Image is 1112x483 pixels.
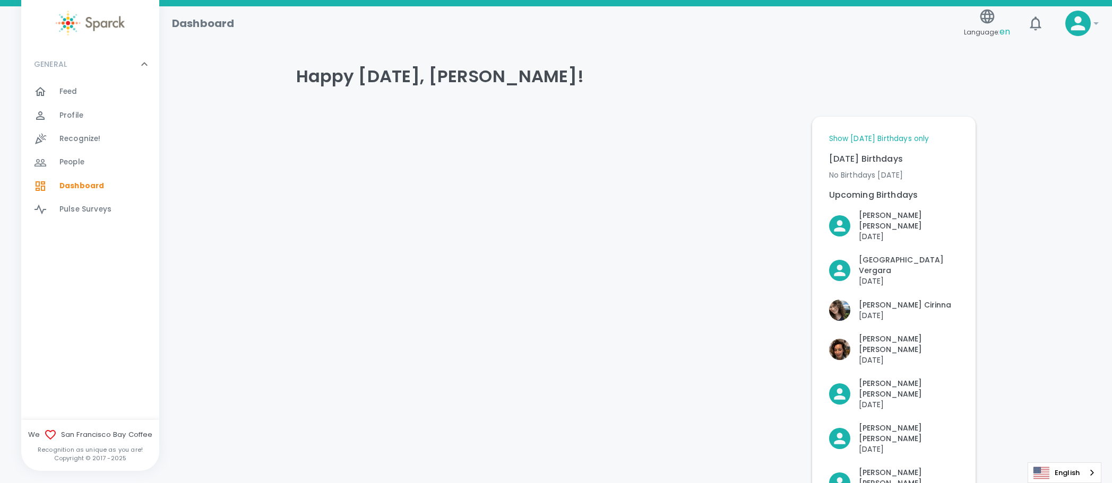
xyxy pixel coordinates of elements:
[859,378,959,399] p: [PERSON_NAME] [PERSON_NAME]
[296,66,976,87] h4: Happy [DATE], [PERSON_NAME]!
[21,198,159,221] a: Pulse Surveys
[859,310,951,321] p: [DATE]
[59,134,101,144] span: Recognize!
[829,378,959,410] button: Click to Recognize!
[59,204,111,215] span: Pulse Surveys
[859,423,959,444] p: [PERSON_NAME] [PERSON_NAME]
[829,134,929,144] a: Show [DATE] Birthdays only
[859,355,959,365] p: [DATE]
[821,414,959,454] div: Click to Recognize!
[821,370,959,410] div: Click to Recognize!
[859,333,959,355] p: [PERSON_NAME] [PERSON_NAME]
[21,80,159,103] a: Feed
[859,399,959,410] p: [DATE]
[21,174,159,198] a: Dashboard
[829,339,850,360] img: Picture of Nicole Perry
[1028,462,1101,483] div: Language
[964,25,1010,39] span: Language:
[859,276,959,286] p: [DATE]
[829,300,951,321] button: Click to Recognize!
[59,110,83,121] span: Profile
[999,25,1010,38] span: en
[829,210,959,242] button: Click to Recognize!
[859,254,959,276] p: [GEOGRAPHIC_DATA] Vergara
[829,153,959,165] p: [DATE] Birthdays
[59,157,84,168] span: People
[829,333,959,365] button: Click to Recognize!
[960,5,1014,42] button: Language:en
[1028,462,1101,483] aside: Language selected: English
[821,201,959,242] div: Click to Recognize!
[21,48,159,80] div: GENERAL
[21,151,159,174] a: People
[821,246,959,286] div: Click to Recognize!
[21,445,159,454] p: Recognition as unique as you are!
[859,444,959,454] p: [DATE]
[21,104,159,127] a: Profile
[829,170,959,180] p: No Birthdays [DATE]
[21,127,159,151] a: Recognize!
[59,86,77,97] span: Feed
[829,423,959,454] button: Click to Recognize!
[859,210,959,231] p: [PERSON_NAME] [PERSON_NAME]
[821,291,951,321] div: Click to Recognize!
[21,428,159,441] span: We San Francisco Bay Coffee
[829,254,959,286] button: Click to Recognize!
[34,59,67,69] p: GENERAL
[859,300,951,310] p: [PERSON_NAME] Cirinna
[56,11,125,36] img: Sparck logo
[1028,463,1101,482] a: English
[829,189,959,201] p: Upcoming Birthdays
[829,300,850,321] img: Picture of Vashti Cirinna
[172,15,234,32] h1: Dashboard
[21,80,159,225] div: GENERAL
[21,454,159,462] p: Copyright © 2017 - 2025
[821,325,959,365] div: Click to Recognize!
[59,181,104,191] span: Dashboard
[21,11,159,36] a: Sparck logo
[859,231,959,242] p: [DATE]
